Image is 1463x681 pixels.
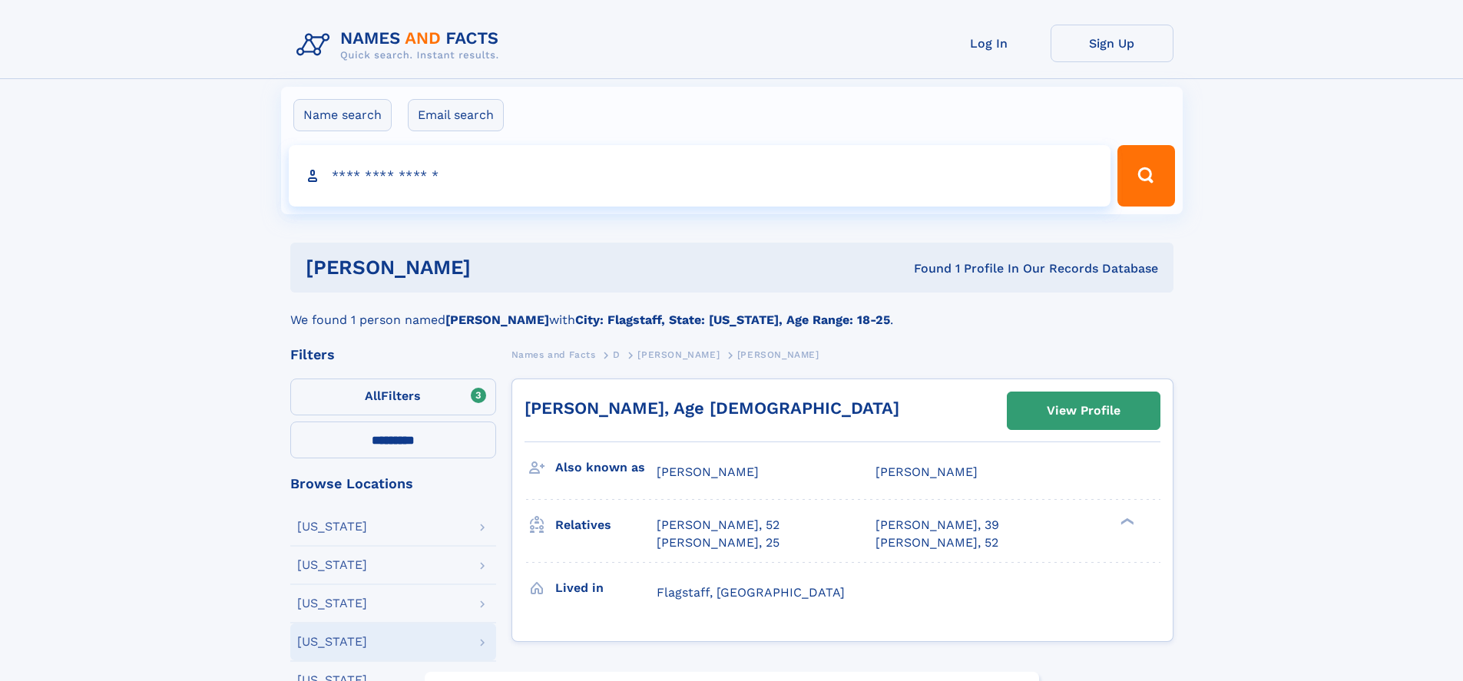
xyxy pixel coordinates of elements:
a: [PERSON_NAME], 52 [657,517,779,534]
button: Search Button [1117,145,1174,207]
div: [US_STATE] [297,597,367,610]
a: Names and Facts [511,345,596,364]
span: Flagstaff, [GEOGRAPHIC_DATA] [657,585,845,600]
div: Filters [290,348,496,362]
a: D [613,345,621,364]
h3: Relatives [555,512,657,538]
a: [PERSON_NAME], Age [DEMOGRAPHIC_DATA] [525,398,899,418]
span: [PERSON_NAME] [875,464,978,479]
a: [PERSON_NAME], 25 [657,534,779,551]
input: search input [289,145,1111,207]
b: City: Flagstaff, State: [US_STATE], Age Range: 18-25 [575,312,890,327]
h3: Lived in [555,575,657,601]
span: All [365,388,381,403]
div: ❯ [1117,517,1135,527]
a: Log In [928,25,1051,62]
span: [PERSON_NAME] [657,464,759,479]
div: We found 1 person named with . [290,293,1173,329]
a: [PERSON_NAME], 39 [875,517,999,534]
a: View Profile [1008,392,1160,429]
h1: [PERSON_NAME] [306,258,693,277]
img: Logo Names and Facts [290,25,511,66]
label: Name search [293,99,392,131]
a: Sign Up [1051,25,1173,62]
div: Found 1 Profile In Our Records Database [692,260,1158,277]
a: [PERSON_NAME], 52 [875,534,998,551]
div: [US_STATE] [297,559,367,571]
h3: Also known as [555,455,657,481]
span: [PERSON_NAME] [637,349,720,360]
b: [PERSON_NAME] [445,312,549,327]
label: Filters [290,379,496,415]
div: [US_STATE] [297,636,367,648]
label: Email search [408,99,504,131]
div: Browse Locations [290,477,496,491]
span: D [613,349,621,360]
span: [PERSON_NAME] [737,349,819,360]
div: [US_STATE] [297,521,367,533]
a: [PERSON_NAME] [637,345,720,364]
div: View Profile [1047,393,1120,428]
